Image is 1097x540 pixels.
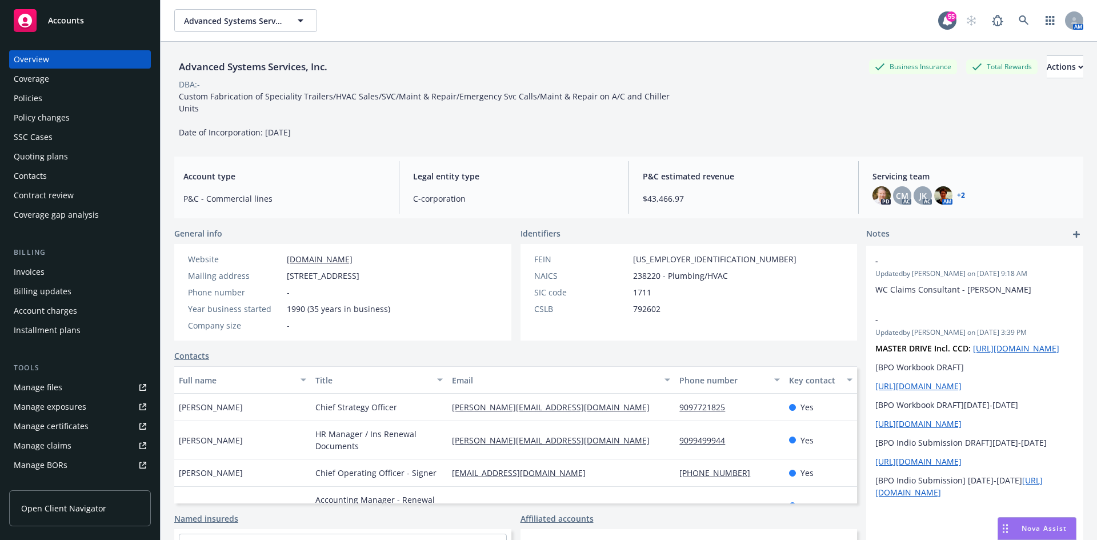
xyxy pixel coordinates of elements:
a: Billing updates [9,282,151,301]
span: Chief Strategy Officer [315,401,397,413]
a: Coverage [9,70,151,88]
div: Invoices [14,263,45,281]
a: Accounts [9,5,151,37]
a: [URL][DOMAIN_NAME] [875,456,962,467]
span: 1711 [633,286,651,298]
span: CM [896,190,908,202]
div: Company size [188,319,282,331]
a: Policies [9,89,151,107]
p: [BPO Workbook DRAFT][DATE]-[DATE] [875,399,1074,411]
a: [DOMAIN_NAME] [287,254,353,265]
span: Servicing team [872,170,1074,182]
a: Contract review [9,186,151,205]
div: Installment plans [14,321,81,339]
span: - [287,319,290,331]
span: Legal entity type [413,170,615,182]
div: Drag to move [998,518,1012,539]
span: [PERSON_NAME] [179,467,243,479]
span: General info [174,227,222,239]
div: Manage exposures [14,398,86,416]
a: add [1070,227,1083,241]
a: Report a Bug [986,9,1009,32]
a: - [679,501,691,511]
div: Coverage gap analysis [14,206,99,224]
span: Advanced Systems Services, Inc. [184,15,283,27]
div: 55 [946,11,956,22]
div: -Updatedby [PERSON_NAME] on [DATE] 9:18 AMWC Claims Consultant - [PERSON_NAME] [866,246,1083,305]
a: Manage exposures [9,398,151,416]
a: Account charges [9,302,151,320]
a: [URL][DOMAIN_NAME] [973,343,1059,354]
div: FEIN [534,253,628,265]
a: Coverage gap analysis [9,206,151,224]
div: Business Insurance [869,59,957,74]
span: Identifiers [521,227,560,239]
a: Overview [9,50,151,69]
a: Manage claims [9,437,151,455]
div: Manage claims [14,437,71,455]
span: Updated by [PERSON_NAME] on [DATE] 3:39 PM [875,327,1074,338]
div: Contract review [14,186,74,205]
span: [PERSON_NAME] [179,434,243,446]
a: Installment plans [9,321,151,339]
p: [BPO Indio Submission] [DATE]-[DATE] [875,474,1074,498]
a: Contacts [9,167,151,185]
div: Manage certificates [14,417,89,435]
div: Phone number [188,286,282,298]
button: Actions [1047,55,1083,78]
div: Total Rewards [966,59,1038,74]
span: [PERSON_NAME] [179,401,243,413]
div: Website [188,253,282,265]
div: Actions [1047,56,1083,78]
img: photo [934,186,952,205]
span: 238220 - Plumbing/HVAC [633,270,728,282]
div: Full name [179,374,294,386]
p: [BPO Indio Submission DRAFT][DATE]-[DATE] [875,437,1074,449]
img: photo [872,186,891,205]
button: Advanced Systems Services, Inc. [174,9,317,32]
div: Contacts [14,167,47,185]
a: Quoting plans [9,147,151,166]
span: [PERSON_NAME] [179,500,243,512]
a: Contacts [174,350,209,362]
div: Account charges [14,302,77,320]
span: HR Manager / Ins Renewal Documents [315,428,443,452]
span: $43,466.97 [643,193,844,205]
div: DBA: - [179,78,200,90]
a: +2 [957,192,965,199]
a: [URL][DOMAIN_NAME] [875,381,962,391]
span: Yes [800,434,814,446]
a: [PERSON_NAME][EMAIL_ADDRESS][DOMAIN_NAME] [452,402,659,413]
a: [URL][DOMAIN_NAME] [875,418,962,429]
span: Open Client Navigator [21,502,106,514]
div: Billing [9,247,151,258]
span: P&C - Commercial lines [183,193,385,205]
div: Key contact [789,374,840,386]
div: Summary of insurance [14,475,101,494]
span: Accounting Manager - Renewal Documents [315,494,443,518]
div: Manage BORs [14,456,67,474]
div: Billing updates [14,282,71,301]
span: Yes [800,500,814,512]
a: Policy changes [9,109,151,127]
button: Key contact [784,366,857,394]
span: C-corporation [413,193,615,205]
span: Updated by [PERSON_NAME] on [DATE] 9:18 AM [875,269,1074,279]
div: Year business started [188,303,282,315]
a: Manage BORs [9,456,151,474]
span: Notes [866,227,890,241]
a: Manage files [9,378,151,397]
div: -Updatedby [PERSON_NAME] on [DATE] 3:39 PMMASTER DRIVE Incl. CCD: [URL][DOMAIN_NAME][BPO Workbook... [866,305,1083,507]
span: P&C estimated revenue [643,170,844,182]
strong: MASTER DRIVE Incl. CCD: [875,343,971,354]
span: 1990 (35 years in business) [287,303,390,315]
span: [STREET_ADDRESS] [287,270,359,282]
div: Email [452,374,658,386]
a: Named insureds [174,513,238,525]
span: Yes [800,401,814,413]
a: Switch app [1039,9,1062,32]
div: Policies [14,89,42,107]
button: Email [447,366,675,394]
div: Phone number [679,374,767,386]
